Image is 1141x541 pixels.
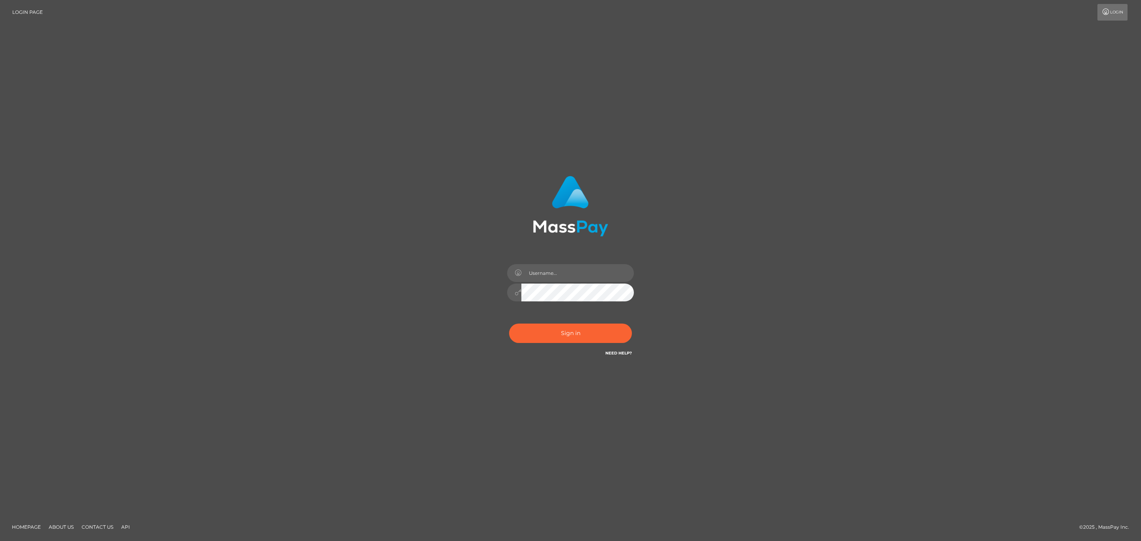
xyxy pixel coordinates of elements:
div: © 2025 , MassPay Inc. [1079,523,1135,531]
a: Need Help? [605,351,632,356]
a: Contact Us [78,521,116,533]
a: About Us [46,521,77,533]
a: API [118,521,133,533]
img: MassPay Login [533,176,608,236]
a: Homepage [9,521,44,533]
a: Login Page [12,4,43,21]
a: Login [1097,4,1128,21]
button: Sign in [509,324,632,343]
input: Username... [521,264,634,282]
